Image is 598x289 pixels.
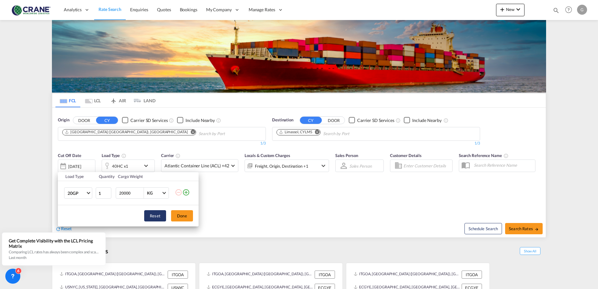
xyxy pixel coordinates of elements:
[144,210,166,221] button: Reset
[182,189,190,196] md-icon: icon-plus-circle-outline
[95,172,114,181] th: Quantity
[58,172,95,181] th: Load Type
[119,188,144,198] input: Enter Weight
[171,210,193,221] button: Done
[147,190,153,195] div: KG
[118,174,171,179] div: Cargo Weight
[96,187,111,199] input: Qty
[175,189,182,196] md-icon: icon-minus-circle-outline
[64,187,92,199] md-select: Choose: 20GP
[68,190,86,196] span: 20GP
